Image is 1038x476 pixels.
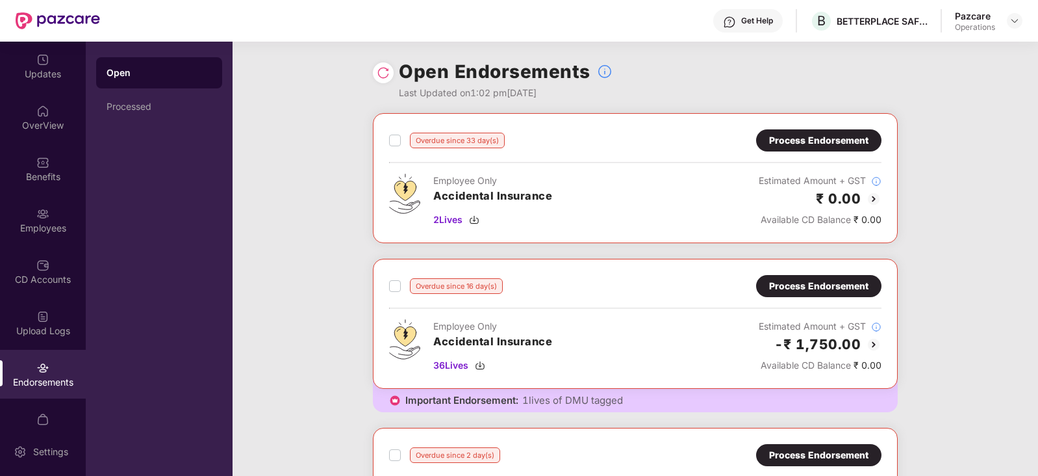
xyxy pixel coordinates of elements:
h2: -₹ 1,750.00 [774,334,861,355]
div: Open [107,66,212,79]
span: Available CD Balance [761,214,851,225]
img: svg+xml;base64,PHN2ZyBpZD0iRW1wbG95ZWVzIiB4bWxucz0iaHR0cDovL3d3dy53My5vcmcvMjAwMC9zdmciIHdpZHRoPS... [36,207,49,220]
div: Operations [955,22,995,33]
span: Important Endorsement: [405,394,518,407]
span: Available CD Balance [761,360,851,371]
img: svg+xml;base64,PHN2ZyBpZD0iRG93bmxvYWQtMzJ4MzIiIHhtbG5zPSJodHRwOi8vd3d3LnczLm9yZy8yMDAwL3N2ZyIgd2... [469,215,479,225]
img: svg+xml;base64,PHN2ZyBpZD0iVXBsb2FkX0xvZ3MiIGRhdGEtbmFtZT0iVXBsb2FkIExvZ3MiIHhtbG5zPSJodHRwOi8vd3... [36,310,49,323]
h3: Accidental Insurance [433,188,552,205]
span: B [817,13,826,29]
img: svg+xml;base64,PHN2ZyBpZD0iUmVsb2FkLTMyeDMyIiB4bWxucz0iaHR0cDovL3d3dy53My5vcmcvMjAwMC9zdmciIHdpZH... [377,66,390,79]
div: ₹ 0.00 [759,213,881,227]
div: Overdue since 16 day(s) [410,278,503,294]
img: svg+xml;base64,PHN2ZyBpZD0iRHJvcGRvd24tMzJ4MzIiIHhtbG5zPSJodHRwOi8vd3d3LnczLm9yZy8yMDAwL3N2ZyIgd2... [1009,16,1020,26]
img: svg+xml;base64,PHN2ZyBpZD0iVXBkYXRlZCIgeG1sbnM9Imh0dHA6Ly93d3cudzMub3JnLzIwMDAvc3ZnIiB3aWR0aD0iMj... [36,53,49,66]
img: svg+xml;base64,PHN2ZyBpZD0iSW5mb18tXzMyeDMyIiBkYXRhLW5hbWU9IkluZm8gLSAzMngzMiIgeG1sbnM9Imh0dHA6Ly... [871,176,881,187]
div: Overdue since 33 day(s) [410,133,505,148]
h3: Accidental Insurance [433,334,552,350]
img: svg+xml;base64,PHN2ZyBpZD0iQ0RfQWNjb3VudHMiIGRhdGEtbmFtZT0iQ0QgQWNjb3VudHMiIHhtbG5zPSJodHRwOi8vd3... [36,259,49,272]
img: svg+xml;base64,PHN2ZyBpZD0iSGVscC0zMngzMiIgeG1sbnM9Imh0dHA6Ly93d3cudzMub3JnLzIwMDAvc3ZnIiB3aWR0aD... [723,16,736,29]
img: svg+xml;base64,PHN2ZyB4bWxucz0iaHR0cDovL3d3dy53My5vcmcvMjAwMC9zdmciIHdpZHRoPSI0OS4zMjEiIGhlaWdodD... [389,174,420,214]
img: svg+xml;base64,PHN2ZyBpZD0iRG93bmxvYWQtMzJ4MzIiIHhtbG5zPSJodHRwOi8vd3d3LnczLm9yZy8yMDAwL3N2ZyIgd2... [475,360,485,371]
img: svg+xml;base64,PHN2ZyBpZD0iQmFjay0yMHgyMCIgeG1sbnM9Imh0dHA6Ly93d3cudzMub3JnLzIwMDAvc3ZnIiB3aWR0aD... [866,191,881,207]
div: Get Help [741,16,773,26]
div: Estimated Amount + GST [759,174,881,188]
div: Employee Only [433,319,552,334]
div: BETTERPLACE SAFETY SOLUTIONS PRIVATE LIMITED [837,15,928,27]
div: Overdue since 2 day(s) [410,447,500,463]
img: svg+xml;base64,PHN2ZyBpZD0iQmVuZWZpdHMiIHhtbG5zPSJodHRwOi8vd3d3LnczLm9yZy8yMDAwL3N2ZyIgd2lkdGg9Ij... [36,156,49,169]
div: Estimated Amount + GST [759,319,881,334]
div: Last Updated on 1:02 pm[DATE] [399,86,613,100]
h1: Open Endorsements [399,57,590,86]
img: svg+xml;base64,PHN2ZyBpZD0iU2V0dGluZy0yMHgyMCIgeG1sbnM9Imh0dHA6Ly93d3cudzMub3JnLzIwMDAvc3ZnIiB3aW... [14,445,27,458]
span: 2 Lives [433,213,462,227]
div: Employee Only [433,174,552,188]
img: svg+xml;base64,PHN2ZyBpZD0iTXlfT3JkZXJzIiBkYXRhLW5hbWU9Ik15IE9yZGVycyIgeG1sbnM9Imh0dHA6Ly93d3cudz... [36,413,49,426]
img: svg+xml;base64,PHN2ZyBpZD0iQmFjay0yMHgyMCIgeG1sbnM9Imh0dHA6Ly93d3cudzMub3JnLzIwMDAvc3ZnIiB3aWR0aD... [866,337,881,352]
h2: ₹ 0.00 [816,188,861,209]
div: ₹ 0.00 [759,358,881,373]
div: Pazcare [955,10,995,22]
img: svg+xml;base64,PHN2ZyBpZD0iSW5mb18tXzMyeDMyIiBkYXRhLW5hbWU9IkluZm8gLSAzMngzMiIgeG1sbnM9Imh0dHA6Ly... [871,322,881,332]
div: Process Endorsement [769,279,868,293]
div: Process Endorsement [769,448,868,462]
img: icon [388,394,401,407]
span: 1 lives of DMU tagged [522,394,623,407]
div: Process Endorsement [769,133,868,148]
div: Processed [107,101,212,112]
img: svg+xml;base64,PHN2ZyBpZD0iRW5kb3JzZW1lbnRzIiB4bWxucz0iaHR0cDovL3d3dy53My5vcmcvMjAwMC9zdmciIHdpZH... [36,362,49,375]
img: svg+xml;base64,PHN2ZyBpZD0iSG9tZSIgeG1sbnM9Imh0dHA6Ly93d3cudzMub3JnLzIwMDAvc3ZnIiB3aWR0aD0iMjAiIG... [36,105,49,118]
img: svg+xml;base64,PHN2ZyB4bWxucz0iaHR0cDovL3d3dy53My5vcmcvMjAwMC9zdmciIHdpZHRoPSI0OS4zMjEiIGhlaWdodD... [389,319,420,360]
img: New Pazcare Logo [16,12,100,29]
div: Settings [29,445,72,458]
span: 36 Lives [433,358,468,373]
img: svg+xml;base64,PHN2ZyBpZD0iSW5mb18tXzMyeDMyIiBkYXRhLW5hbWU9IkluZm8gLSAzMngzMiIgeG1sbnM9Imh0dHA6Ly... [597,64,613,79]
